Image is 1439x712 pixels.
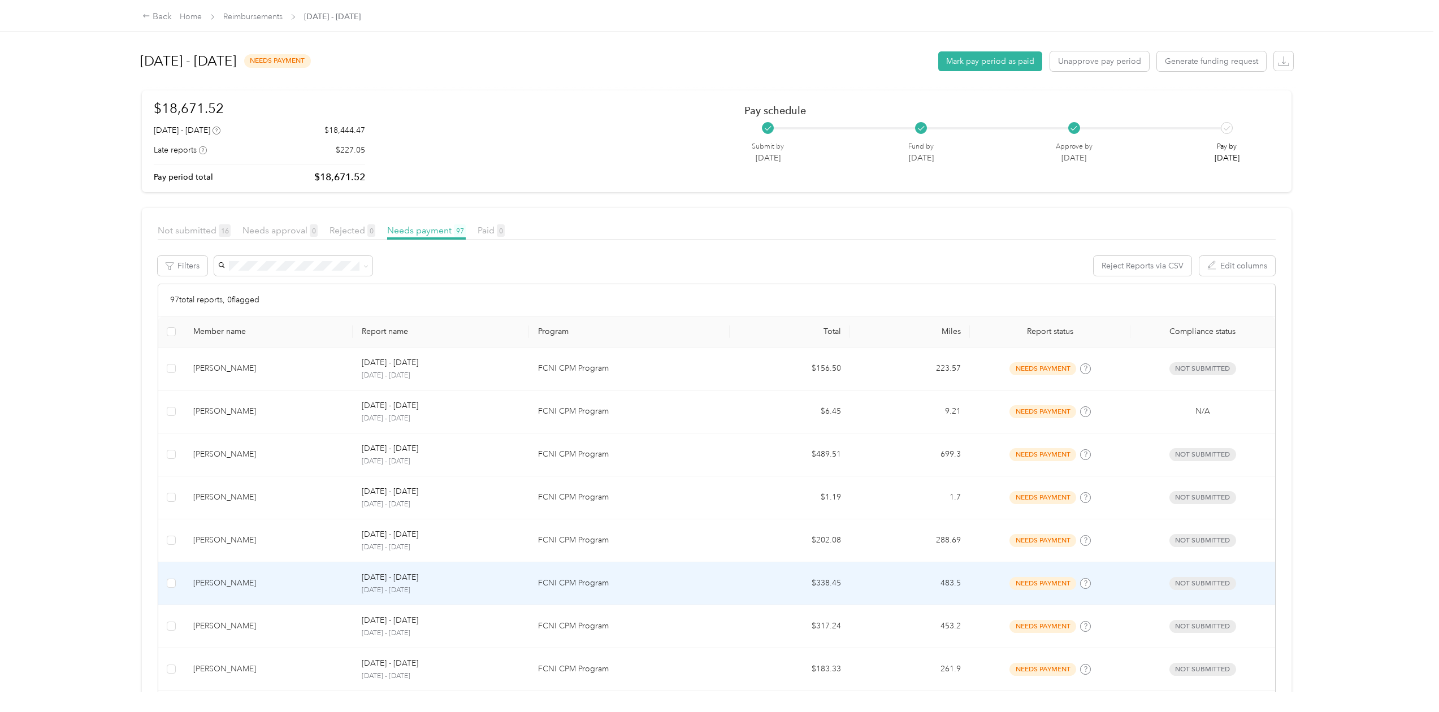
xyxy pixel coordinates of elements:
td: FCNI CPM Program [529,605,730,648]
span: Needs payment [387,225,466,236]
span: needs payment [1009,448,1076,461]
span: Needs approval [242,225,318,236]
span: Generate funding request [1165,55,1258,67]
button: Reject Reports via CSV [1094,256,1191,276]
span: Not submitted [1169,663,1236,676]
p: [DATE] - [DATE] [362,528,418,541]
p: FCNI CPM Program [538,577,721,589]
div: [PERSON_NAME] [193,534,344,546]
span: 0 [310,224,318,237]
td: $317.24 [730,605,850,648]
td: $156.50 [730,348,850,390]
div: [PERSON_NAME] [193,405,344,418]
span: 97 [454,224,466,237]
iframe: Everlance-gr Chat Button Frame [1376,649,1439,712]
td: $6.45 [730,390,850,433]
td: 261.9 [850,648,970,691]
span: Not submitted [1169,577,1236,590]
div: Total [739,327,841,336]
div: Member name [193,327,344,336]
span: needs payment [1009,620,1076,633]
td: FCNI CPM Program [529,648,730,691]
div: 97 total reports, 0 flagged [158,284,1275,316]
p: $18,444.47 [324,124,365,136]
span: Paid [478,225,505,236]
span: Not submitted [1169,534,1236,547]
span: Rejected [330,225,375,236]
p: FCNI CPM Program [538,663,721,675]
span: Compliance status [1139,327,1266,336]
span: needs payment [1009,362,1076,375]
button: Filters [158,256,207,276]
div: Miles [859,327,961,336]
p: [DATE] - [DATE] [362,400,418,412]
th: Member name [184,316,353,348]
td: FCNI CPM Program [529,562,730,605]
span: needs payment [1009,405,1076,418]
button: Unapprove pay period [1050,51,1149,71]
div: [DATE] - [DATE] [154,124,220,136]
p: [DATE] - [DATE] [362,571,418,584]
span: 0 [367,224,375,237]
div: [PERSON_NAME] [193,577,344,589]
p: [DATE] - [DATE] [362,442,418,455]
p: [DATE] [752,152,784,164]
div: Back [142,10,172,24]
span: Not submitted [158,225,231,236]
p: [DATE] - [DATE] [362,485,418,498]
td: 483.5 [850,562,970,605]
p: FCNI CPM Program [538,491,721,503]
p: Fund by [908,142,934,152]
p: [DATE] [1215,152,1239,164]
p: [DATE] - [DATE] [362,585,520,596]
span: needs payment [1009,491,1076,504]
p: FCNI CPM Program [538,448,721,461]
p: [DATE] - [DATE] [362,628,520,639]
p: [DATE] - [DATE] [362,614,418,627]
th: Report name [353,316,529,348]
a: Reimbursements [223,12,283,21]
p: [DATE] - [DATE] [362,371,520,381]
span: needs payment [1009,577,1076,590]
td: $338.45 [730,562,850,605]
span: 16 [219,224,231,237]
td: 9.21 [850,390,970,433]
span: needs payment [1009,663,1076,676]
p: [DATE] - [DATE] [362,657,418,670]
span: Not submitted [1169,362,1236,375]
td: $183.33 [730,648,850,691]
div: [PERSON_NAME] [193,620,344,632]
td: N/A [1130,390,1275,433]
div: [PERSON_NAME] [193,663,344,675]
button: Generate funding request [1157,51,1266,71]
td: 1.7 [850,476,970,519]
button: Mark pay period as paid [938,51,1042,71]
p: [DATE] - [DATE] [362,671,520,681]
span: needs payment [244,54,311,67]
h1: $18,671.52 [154,98,365,118]
p: [DATE] [1056,152,1093,164]
th: Program [529,316,730,348]
p: [DATE] [908,152,934,164]
h1: [DATE] - [DATE] [140,47,236,75]
td: 223.57 [850,348,970,390]
span: Report status [979,327,1121,336]
button: Edit columns [1199,256,1275,276]
td: FCNI CPM Program [529,519,730,562]
p: $227.05 [336,144,365,156]
p: Submit by [752,142,784,152]
p: $18,671.52 [314,170,365,184]
p: [DATE] - [DATE] [362,542,520,553]
span: [DATE] - [DATE] [304,11,361,23]
span: Not submitted [1169,448,1236,461]
span: Not submitted [1169,491,1236,504]
p: [DATE] - [DATE] [362,414,520,424]
div: Late reports [154,144,207,156]
p: FCNI CPM Program [538,620,721,632]
td: 699.3 [850,433,970,476]
td: FCNI CPM Program [529,390,730,433]
td: $202.08 [730,519,850,562]
div: [PERSON_NAME] [193,448,344,461]
div: [PERSON_NAME] [193,362,344,375]
td: $1.19 [730,476,850,519]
